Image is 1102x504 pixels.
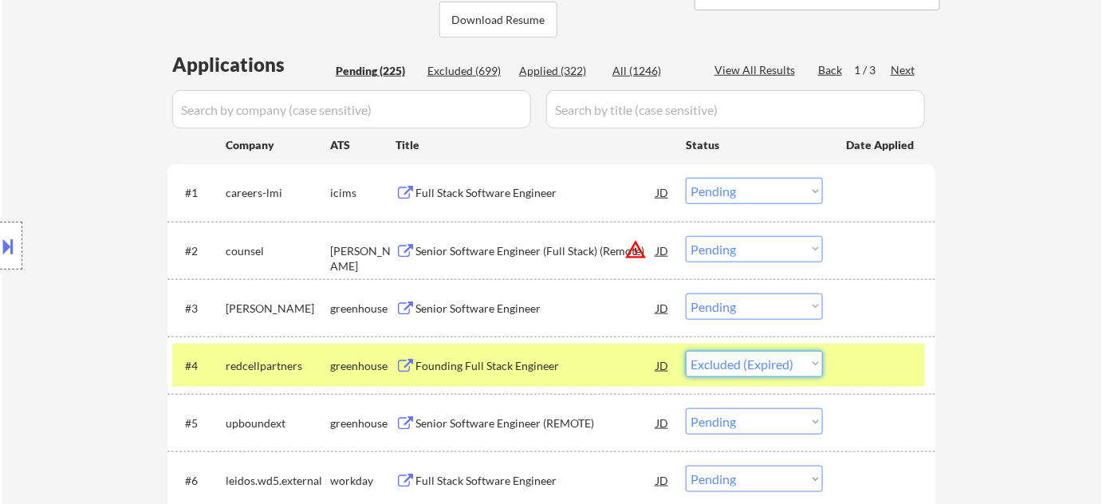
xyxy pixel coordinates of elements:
div: Full Stack Software Engineer [415,473,656,489]
button: Download Resume [439,2,557,37]
div: Senior Software Engineer (REMOTE) [415,415,656,431]
div: All (1246) [612,63,692,79]
div: JD [655,466,671,494]
div: JD [655,293,671,322]
div: icims [330,185,396,201]
div: greenhouse [330,358,396,374]
div: workday [330,473,396,489]
div: Senior Software Engineer [415,301,656,317]
div: Applied (322) [519,63,599,79]
div: Applications [172,55,330,74]
div: greenhouse [330,415,396,431]
div: Excluded (699) [427,63,507,79]
div: JD [655,408,671,437]
div: upboundext [226,415,330,431]
div: JD [655,351,671,380]
div: Senior Software Engineer (Full Stack) (Remote) [415,243,656,259]
div: Title [396,137,671,153]
div: Back [818,62,844,78]
div: #5 [185,415,213,431]
div: JD [655,236,671,265]
div: Full Stack Software Engineer [415,185,656,201]
div: JD [655,178,671,207]
div: #6 [185,473,213,489]
input: Search by company (case sensitive) [172,90,531,128]
div: Date Applied [846,137,916,153]
div: 1 / 3 [854,62,891,78]
div: [PERSON_NAME] [330,243,396,274]
input: Search by title (case sensitive) [546,90,925,128]
div: greenhouse [330,301,396,317]
div: leidos.wd5.external [226,473,330,489]
div: Pending (225) [336,63,415,79]
button: warning_amber [624,238,647,261]
div: Founding Full Stack Engineer [415,358,656,374]
div: Status [686,130,823,159]
div: View All Results [714,62,800,78]
div: Next [891,62,916,78]
div: ATS [330,137,396,153]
